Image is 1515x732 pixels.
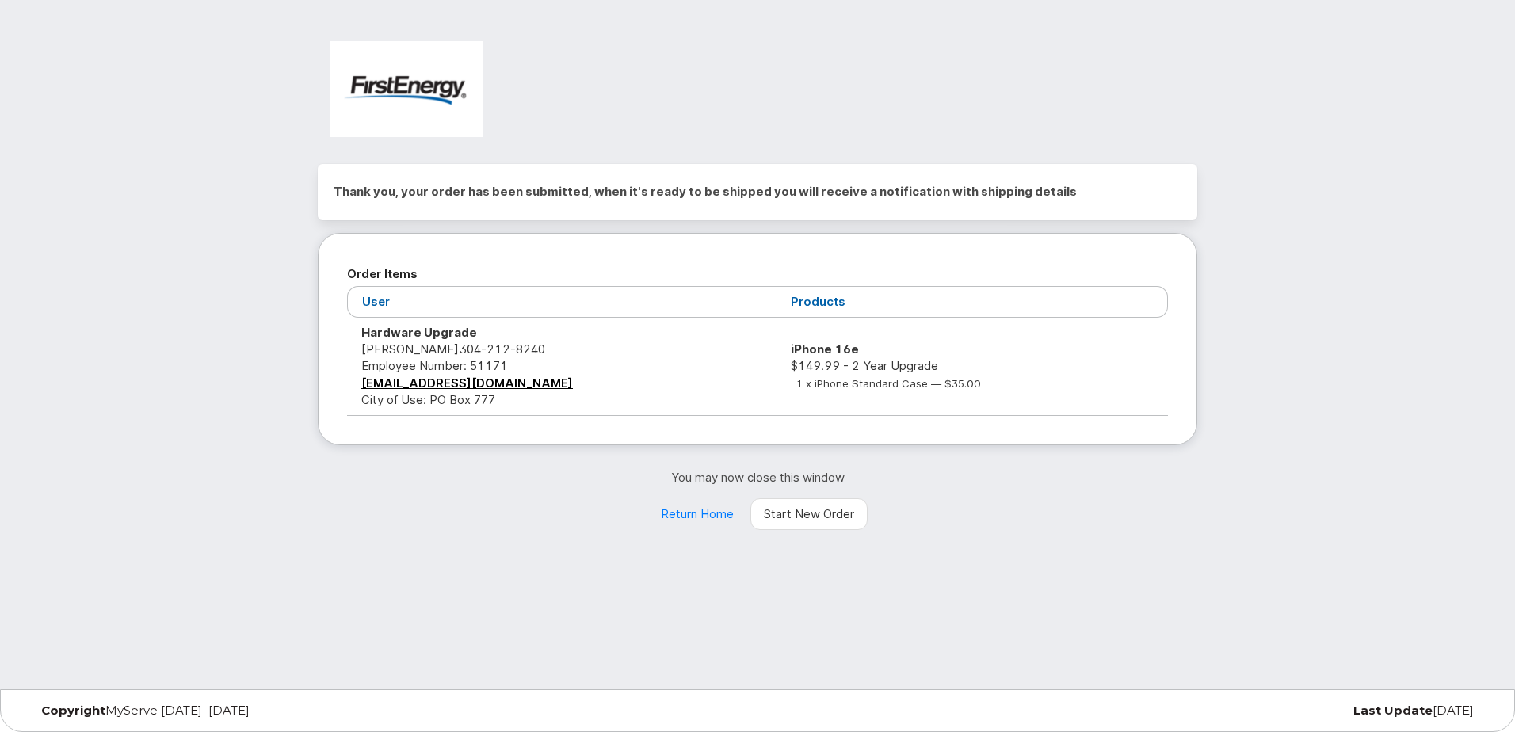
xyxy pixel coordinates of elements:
[334,180,1181,204] h2: Thank you, your order has been submitted, when it's ready to be shipped you will receive a notifi...
[347,262,1168,286] h2: Order Items
[29,704,515,717] div: MyServe [DATE]–[DATE]
[361,325,477,340] strong: Hardware Upgrade
[1353,703,1433,718] strong: Last Update
[510,341,545,356] span: 8240
[1000,704,1486,717] div: [DATE]
[777,286,1168,317] th: Products
[330,41,483,137] img: FirstEnergy Corp
[791,341,859,356] strong: iPhone 16e
[361,376,573,391] a: [EMAIL_ADDRESS][DOMAIN_NAME]
[361,358,508,373] span: Employee Number: 51171
[647,498,747,530] a: Return Home
[481,341,510,356] span: 212
[318,469,1197,486] p: You may now close this window
[459,341,545,356] span: 304
[796,377,981,390] small: 1 x iPhone Standard Case — $35.00
[347,286,777,317] th: User
[750,498,868,530] a: Start New Order
[41,703,105,718] strong: Copyright
[347,318,777,416] td: [PERSON_NAME] City of Use: PO Box 777
[777,318,1168,416] td: $149.99 - 2 Year Upgrade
